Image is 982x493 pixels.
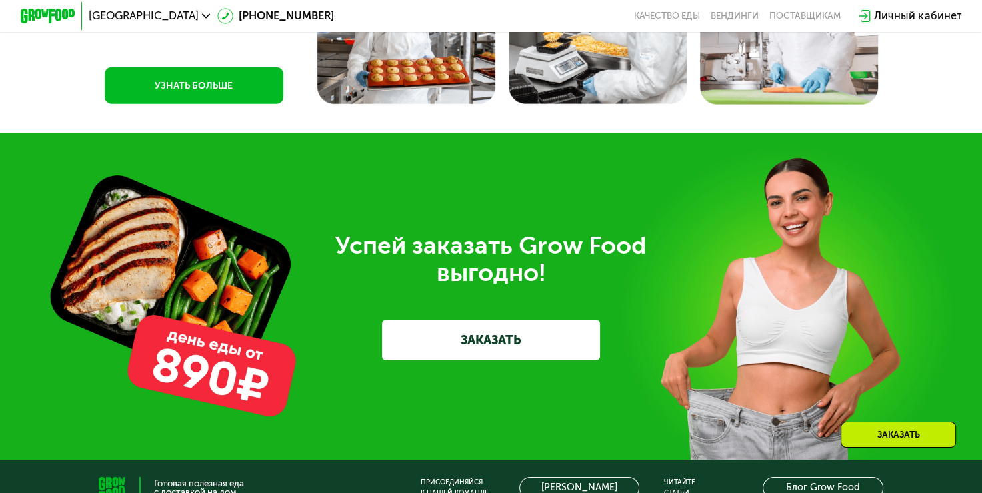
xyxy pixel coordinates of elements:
[874,8,961,25] div: Личный кабинет
[841,422,956,448] div: Заказать
[105,67,283,104] a: УЗНАТЬ БОЛЬШЕ
[634,11,700,21] a: Качество еды
[109,233,873,287] div: Успей заказать Grow Food выгодно!
[711,11,759,21] a: Вендинги
[217,8,335,25] a: [PHONE_NUMBER]
[89,11,199,21] span: [GEOGRAPHIC_DATA]
[769,11,841,21] div: поставщикам
[382,320,600,360] a: ЗАКАЗАТЬ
